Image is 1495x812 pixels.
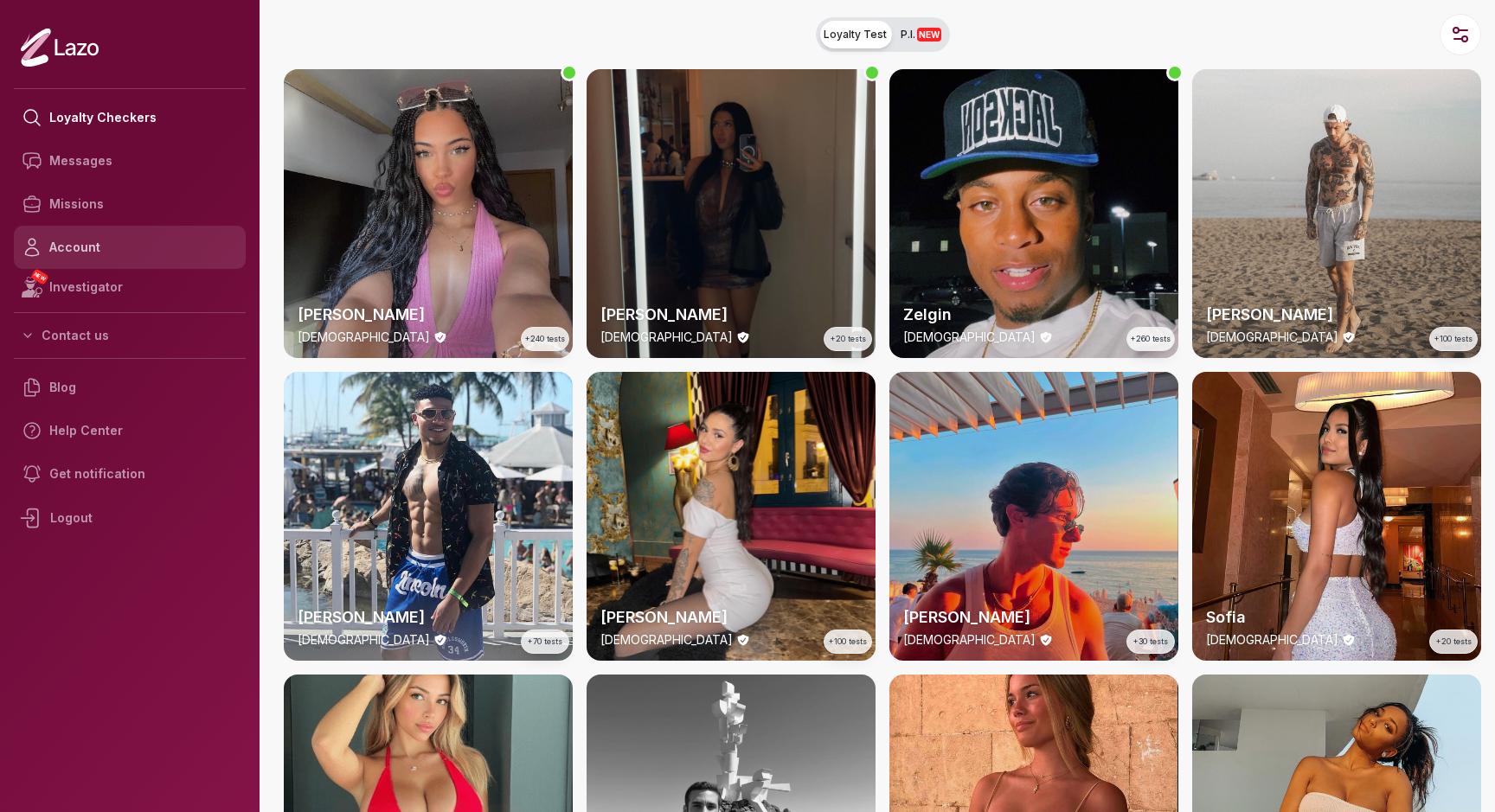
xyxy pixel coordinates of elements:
[1206,303,1467,327] h2: [PERSON_NAME]
[284,372,573,661] a: thumbchecker[PERSON_NAME][DEMOGRAPHIC_DATA]+70 tests
[14,320,246,351] button: Contact us
[600,303,862,327] h2: [PERSON_NAME]
[917,28,941,42] span: NEW
[824,28,887,42] span: Loyalty Test
[903,303,1165,327] h2: Zelgin
[14,409,246,452] a: Help Center
[1434,333,1473,345] span: +100 tests
[903,329,1036,346] p: [DEMOGRAPHIC_DATA]
[903,605,1165,630] h2: [PERSON_NAME]
[831,333,866,345] span: +20 tests
[1133,636,1168,648] span: +30 tests
[600,605,862,630] h2: [PERSON_NAME]
[284,372,573,661] img: checker
[14,366,246,409] a: Blog
[1206,631,1338,649] p: [DEMOGRAPHIC_DATA]
[600,631,733,649] p: [DEMOGRAPHIC_DATA]
[14,139,246,182] a: Messages
[298,605,559,630] h2: [PERSON_NAME]
[1131,333,1171,345] span: +260 tests
[14,452,246,496] a: Get notification
[298,631,430,649] p: [DEMOGRAPHIC_DATA]
[14,96,246,139] a: Loyalty Checkers
[587,69,876,358] a: thumbchecker[PERSON_NAME][DEMOGRAPHIC_DATA]+20 tests
[829,636,867,648] span: +100 tests
[525,333,565,345] span: +240 tests
[1192,372,1481,661] a: thumbcheckerSofia[DEMOGRAPHIC_DATA]+20 tests
[889,372,1178,661] img: checker
[30,268,49,285] span: NEW
[587,69,876,358] img: checker
[298,303,559,327] h2: [PERSON_NAME]
[528,636,562,648] span: +70 tests
[1436,636,1472,648] span: +20 tests
[1192,69,1481,358] a: thumbchecker[PERSON_NAME][DEMOGRAPHIC_DATA]+100 tests
[284,69,573,358] img: checker
[1192,69,1481,358] img: checker
[14,496,246,540] div: Logout
[889,69,1178,358] a: thumbcheckerZelgin[DEMOGRAPHIC_DATA]+260 tests
[14,182,246,226] a: Missions
[889,372,1178,661] a: thumbchecker[PERSON_NAME][DEMOGRAPHIC_DATA]+30 tests
[600,329,733,346] p: [DEMOGRAPHIC_DATA]
[1206,329,1338,346] p: [DEMOGRAPHIC_DATA]
[587,372,876,661] img: checker
[298,329,430,346] p: [DEMOGRAPHIC_DATA]
[1192,372,1481,661] img: checker
[901,28,941,42] span: P.I.
[284,69,573,358] a: thumbchecker[PERSON_NAME][DEMOGRAPHIC_DATA]+240 tests
[587,372,876,661] a: thumbchecker[PERSON_NAME][DEMOGRAPHIC_DATA]+100 tests
[14,269,246,305] a: NEWInvestigator
[903,631,1036,649] p: [DEMOGRAPHIC_DATA]
[1206,605,1467,630] h2: Sofia
[14,226,246,269] a: Account
[889,69,1178,358] img: checker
